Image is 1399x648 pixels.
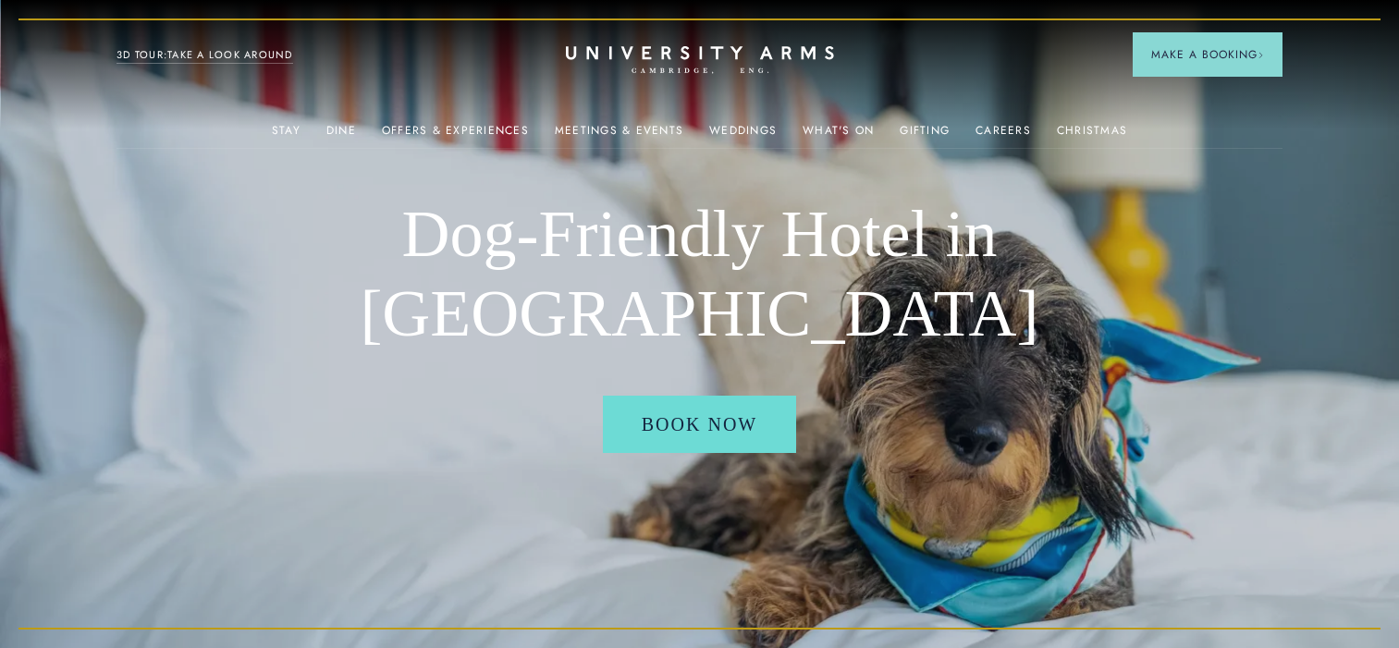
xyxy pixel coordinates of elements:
[803,124,874,148] a: What's On
[350,195,1049,353] h1: Dog-Friendly Hotel in [GEOGRAPHIC_DATA]
[976,124,1031,148] a: Careers
[1057,124,1127,148] a: Christmas
[566,46,834,75] a: Home
[900,124,950,148] a: Gifting
[1151,46,1264,63] span: Make a Booking
[709,124,777,148] a: Weddings
[1133,32,1282,77] button: Make a BookingArrow icon
[382,124,529,148] a: Offers & Experiences
[117,47,293,64] a: 3D TOUR:TAKE A LOOK AROUND
[1258,52,1264,58] img: Arrow icon
[272,124,301,148] a: Stay
[555,124,683,148] a: Meetings & Events
[326,124,356,148] a: Dine
[603,396,796,453] a: Book Now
